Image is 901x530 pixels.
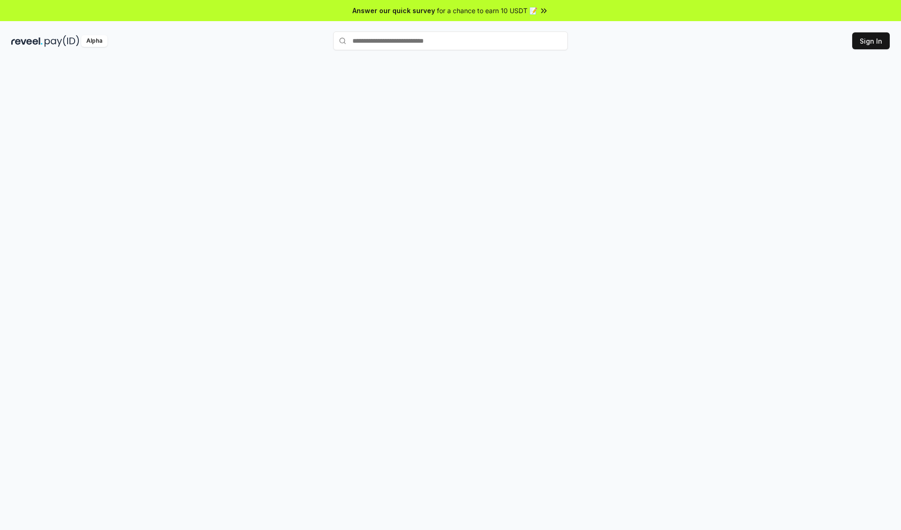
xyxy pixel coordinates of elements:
button: Sign In [852,32,890,49]
img: pay_id [45,35,79,47]
img: reveel_dark [11,35,43,47]
span: Answer our quick survey [352,6,435,15]
div: Alpha [81,35,107,47]
span: for a chance to earn 10 USDT 📝 [437,6,537,15]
